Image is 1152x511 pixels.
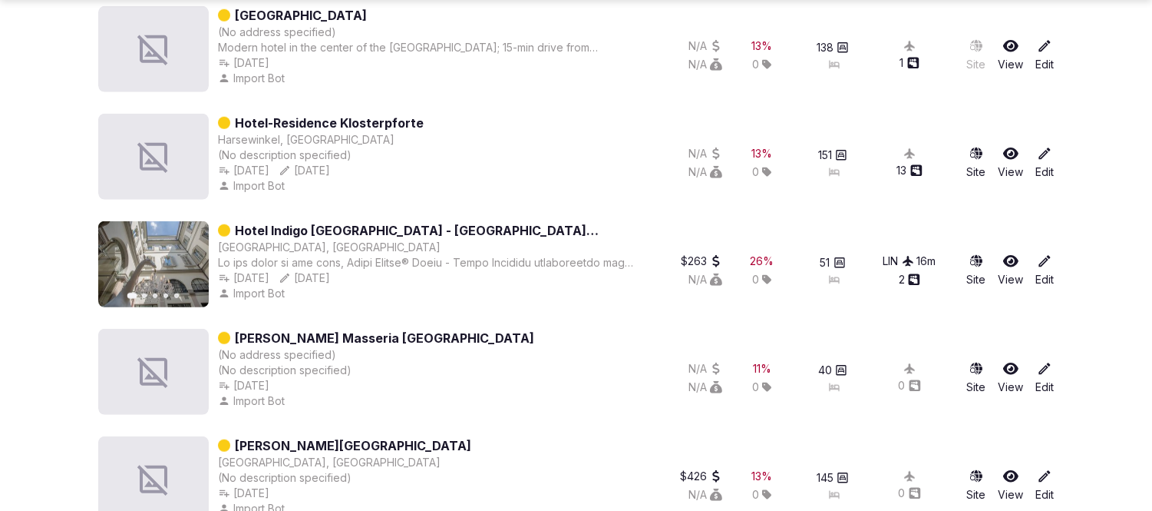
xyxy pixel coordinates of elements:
button: 11% [753,361,771,377]
button: [GEOGRAPHIC_DATA], [GEOGRAPHIC_DATA] [218,240,441,255]
div: 13 % [752,146,773,161]
button: Go to slide 5 [174,294,179,298]
button: [GEOGRAPHIC_DATA], [GEOGRAPHIC_DATA] [218,455,441,470]
button: (No address specified) [218,347,336,363]
div: 16 m [917,254,936,269]
div: (No description specified) [218,363,534,378]
button: N/A [688,487,722,503]
button: N/A [688,361,722,377]
button: [DATE] [218,378,269,393]
button: 13% [752,146,773,161]
span: 0 [752,164,759,180]
button: [DATE] [218,270,269,286]
button: [DATE] [218,486,269,501]
a: [PERSON_NAME][GEOGRAPHIC_DATA] [235,436,471,455]
button: [DATE] [279,163,330,178]
a: Edit [1035,146,1054,180]
span: 51 [820,255,830,270]
button: $263 [681,254,722,269]
a: [PERSON_NAME] Masseria [GEOGRAPHIC_DATA] [235,329,534,347]
button: N/A [688,57,722,72]
button: N/A [688,164,722,180]
a: Site [966,254,985,287]
button: 16m [917,254,936,269]
button: 13% [752,38,773,54]
button: Import Bot [218,286,288,301]
span: 0 [752,272,759,287]
button: 138 [817,40,849,55]
img: Featured image for Hotel Indigo Milan - Corso Monforte [98,221,209,307]
div: 13 % [752,469,773,484]
button: 151 [818,148,847,163]
a: Edit [1035,38,1054,72]
button: N/A [688,272,722,287]
button: Go to slide 3 [153,294,157,298]
div: Lo ips dolor si ame cons, Adipi Elitse® Doeiu - Tempo Incididu utlaboreetdo mag aliquaenim admini... [218,255,633,270]
button: (No address specified) [218,25,336,40]
a: Hotel-Residence Klosterpforte [235,114,424,132]
div: Import Bot [218,178,288,194]
button: N/A [688,146,722,161]
button: 2 [899,272,920,287]
button: 0 [899,486,921,501]
button: 26% [751,254,774,269]
button: 13 [897,163,923,178]
div: 13 % [752,38,773,54]
button: Import Bot [218,393,288,409]
button: Site [966,361,985,395]
div: 1 [900,55,919,71]
button: 40 [818,363,847,378]
button: 0 [899,378,921,393]
span: 138 [817,40,833,55]
button: N/A [688,38,722,54]
a: Edit [1035,254,1054,287]
div: 26 % [751,254,774,269]
span: 0 [752,57,759,72]
button: [DATE] [218,55,269,71]
a: Hotel Indigo [GEOGRAPHIC_DATA] - [GEOGRAPHIC_DATA][PERSON_NAME] [235,221,633,240]
a: Edit [1035,361,1054,395]
span: 0 [752,380,759,395]
span: 145 [817,470,833,486]
button: Import Bot [218,71,288,86]
button: LIN [883,254,914,269]
button: Go to slide 4 [163,294,168,298]
button: 51 [820,255,846,270]
button: $426 [680,469,722,484]
a: View [998,146,1023,180]
button: Site [966,469,985,503]
a: Site [966,146,985,180]
a: View [998,469,1023,503]
a: View [998,254,1023,287]
div: (No description specified) [218,470,471,486]
div: 11 % [753,361,771,377]
a: View [998,361,1023,395]
button: 145 [817,470,849,486]
button: Go to slide 1 [127,293,137,299]
button: Go to slide 2 [142,294,147,298]
button: [DATE] [218,163,269,178]
a: Edit [1035,469,1054,503]
button: N/A [688,380,722,395]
